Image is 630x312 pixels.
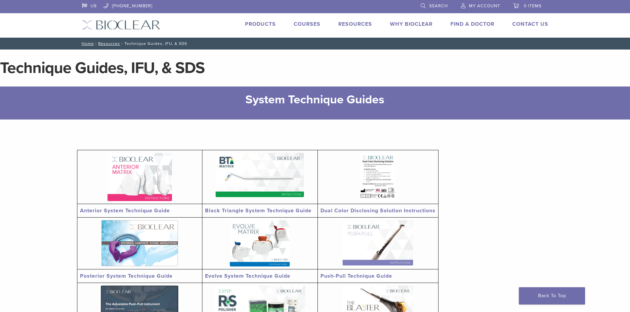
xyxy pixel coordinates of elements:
a: Resources [98,41,120,46]
a: Posterior System Technique Guide [80,273,173,279]
a: Back To Top [519,287,585,304]
a: Black Triangle System Technique Guide [205,207,312,214]
a: Dual Color Disclosing Solution Instructions [320,207,436,214]
span: / [120,42,124,45]
span: / [94,42,98,45]
a: Why Bioclear [390,21,433,27]
span: Search [429,3,448,9]
a: Find A Doctor [450,21,494,27]
a: Anterior System Technique Guide [80,207,170,214]
nav: Technique Guides, IFU, & SDS [77,38,553,50]
img: Bioclear [82,20,160,30]
a: Resources [338,21,372,27]
span: 0 items [524,3,542,9]
a: Home [80,41,94,46]
a: Push-Pull Technique Guide [320,273,392,279]
span: My Account [469,3,500,9]
a: Contact Us [512,21,548,27]
a: Evolve System Technique Guide [205,273,290,279]
a: Courses [294,21,320,27]
a: Products [245,21,276,27]
h2: System Technique Guides [110,92,520,108]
